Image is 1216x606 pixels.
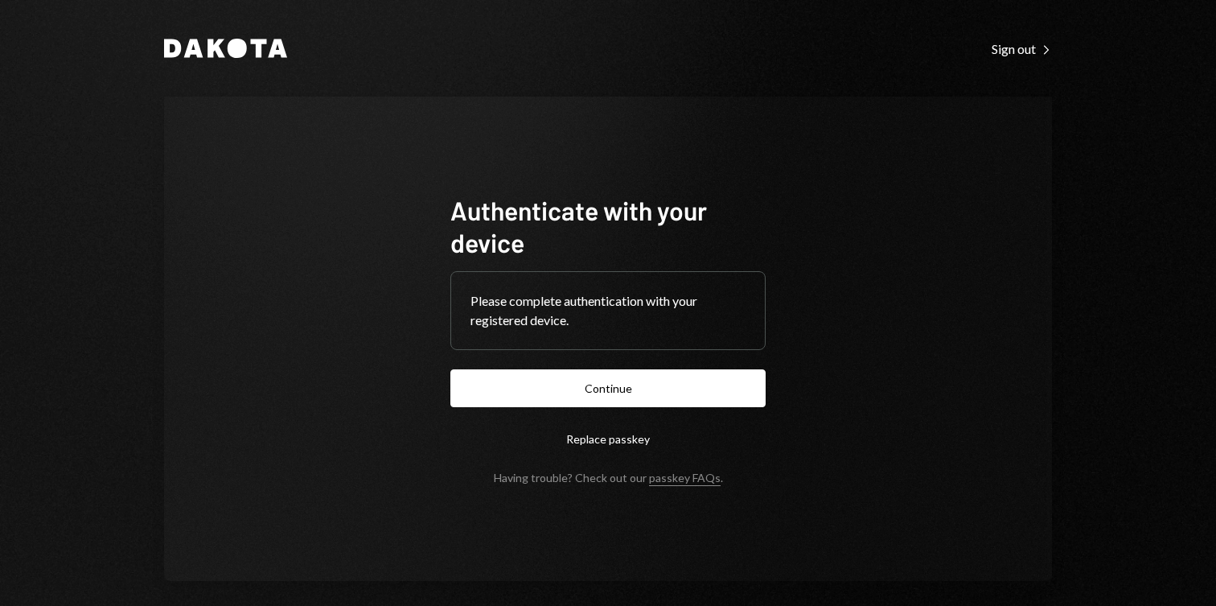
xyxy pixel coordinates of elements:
div: Please complete authentication with your registered device. [470,291,746,330]
div: Having trouble? Check out our . [494,471,723,484]
h1: Authenticate with your device [450,194,766,258]
div: Sign out [992,41,1052,57]
button: Replace passkey [450,420,766,458]
button: Continue [450,369,766,407]
a: passkey FAQs [649,471,721,486]
a: Sign out [992,39,1052,57]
